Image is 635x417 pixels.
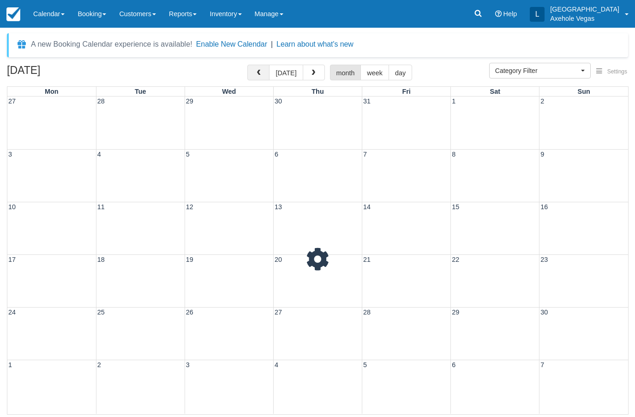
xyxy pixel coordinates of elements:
[96,256,106,263] span: 18
[330,65,361,80] button: month
[402,88,410,95] span: Fri
[185,151,191,158] span: 5
[185,308,194,316] span: 26
[503,10,517,18] span: Help
[539,308,549,316] span: 30
[7,97,17,105] span: 27
[451,256,460,263] span: 22
[489,63,591,79] button: Category Filter
[274,256,283,263] span: 20
[362,151,368,158] span: 7
[135,88,146,95] span: Tue
[96,97,106,105] span: 28
[45,88,59,95] span: Mon
[451,361,456,369] span: 6
[7,203,17,211] span: 10
[495,66,579,75] span: Category Filter
[539,361,545,369] span: 7
[451,308,460,316] span: 29
[96,151,102,158] span: 4
[276,40,353,48] a: Learn about what's new
[362,361,368,369] span: 5
[7,256,17,263] span: 17
[7,308,17,316] span: 24
[274,203,283,211] span: 13
[539,97,545,105] span: 2
[451,151,456,158] span: 8
[7,65,124,82] h2: [DATE]
[490,88,500,95] span: Sat
[539,203,549,211] span: 16
[274,308,283,316] span: 27
[360,65,389,80] button: week
[31,39,192,50] div: A new Booking Calendar experience is available!
[607,68,627,75] span: Settings
[578,88,590,95] span: Sun
[6,7,20,21] img: checkfront-main-nav-mini-logo.png
[222,88,236,95] span: Wed
[312,88,323,95] span: Thu
[550,5,619,14] p: [GEOGRAPHIC_DATA]
[539,151,545,158] span: 9
[96,361,102,369] span: 2
[362,97,371,105] span: 31
[185,361,191,369] span: 3
[269,65,303,80] button: [DATE]
[185,203,194,211] span: 12
[451,97,456,105] span: 1
[389,65,412,80] button: day
[274,151,279,158] span: 6
[530,7,545,22] div: L
[274,97,283,105] span: 30
[591,65,633,79] button: Settings
[362,308,371,316] span: 28
[274,361,279,369] span: 4
[451,203,460,211] span: 15
[96,203,106,211] span: 11
[362,203,371,211] span: 14
[185,97,194,105] span: 29
[539,256,549,263] span: 23
[96,308,106,316] span: 25
[7,361,13,369] span: 1
[185,256,194,263] span: 19
[271,40,273,48] span: |
[7,151,13,158] span: 3
[495,11,502,17] i: Help
[362,256,371,263] span: 21
[196,40,267,49] button: Enable New Calendar
[550,14,619,23] p: Axehole Vegas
